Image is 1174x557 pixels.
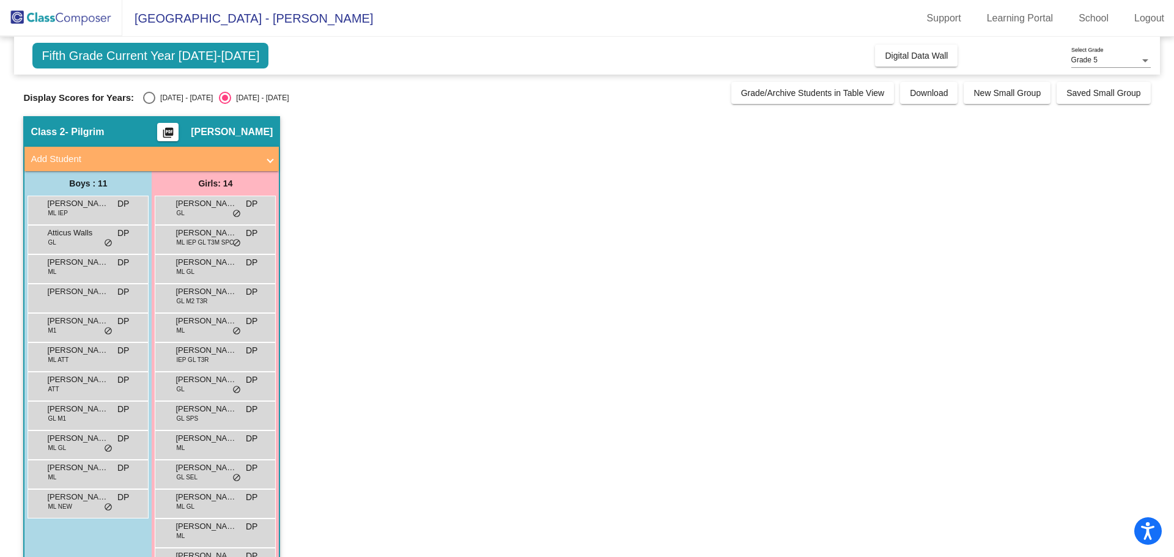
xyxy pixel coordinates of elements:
[155,92,213,103] div: [DATE] - [DATE]
[175,256,237,268] span: [PERSON_NAME]
[910,88,948,98] span: Download
[246,491,257,504] span: DP
[122,9,373,28] span: [GEOGRAPHIC_DATA] - [PERSON_NAME]
[175,286,237,298] span: [PERSON_NAME]
[48,414,66,423] span: GL M1
[175,227,237,239] span: [PERSON_NAME]
[231,92,289,103] div: [DATE] - [DATE]
[246,286,257,298] span: DP
[117,462,129,474] span: DP
[246,403,257,416] span: DP
[104,444,113,454] span: do_not_disturb_alt
[31,126,65,138] span: Class 2
[117,344,129,357] span: DP
[47,256,108,268] span: [PERSON_NAME]
[117,256,129,269] span: DP
[1124,9,1174,28] a: Logout
[246,227,257,240] span: DP
[1057,82,1150,104] button: Saved Small Group
[117,491,129,504] span: DP
[48,326,56,335] span: M1
[176,414,198,423] span: GL SPS
[48,473,56,482] span: ML
[48,502,72,511] span: ML NEW
[175,520,237,533] span: [PERSON_NAME]
[161,127,175,144] mat-icon: picture_as_pdf
[104,238,113,248] span: do_not_disturb_alt
[741,88,885,98] span: Grade/Archive Students in Table View
[32,43,268,68] span: Fifth Grade Current Year [DATE]-[DATE]
[885,51,948,61] span: Digital Data Wall
[232,209,241,219] span: do_not_disturb_alt
[191,126,273,138] span: [PERSON_NAME]
[875,45,958,67] button: Digital Data Wall
[731,82,895,104] button: Grade/Archive Students in Table View
[175,403,237,415] span: [PERSON_NAME]
[23,92,134,103] span: Display Scores for Years:
[246,315,257,328] span: DP
[47,491,108,503] span: [PERSON_NAME]
[246,256,257,269] span: DP
[47,462,108,474] span: [PERSON_NAME] [PERSON_NAME]
[176,267,194,276] span: ML GL
[176,238,234,247] span: ML IEP GL T3M SPC
[246,344,257,357] span: DP
[977,9,1063,28] a: Learning Portal
[232,326,241,336] span: do_not_disturb_alt
[157,123,179,141] button: Print Students Details
[117,374,129,386] span: DP
[973,88,1041,98] span: New Small Group
[176,473,198,482] span: GL SEL
[117,197,129,210] span: DP
[917,9,971,28] a: Support
[246,462,257,474] span: DP
[176,443,185,452] span: ML
[1071,56,1098,64] span: Grade 5
[176,355,209,364] span: IEP GL T3R
[176,385,184,394] span: GL
[104,503,113,512] span: do_not_disturb_alt
[104,326,113,336] span: do_not_disturb_alt
[175,462,237,474] span: [PERSON_NAME]
[31,152,258,166] mat-panel-title: Add Student
[175,491,237,503] span: [PERSON_NAME]
[48,208,67,218] span: ML IEP
[1066,88,1140,98] span: Saved Small Group
[175,374,237,386] span: [PERSON_NAME]
[176,502,194,511] span: ML GL
[246,520,257,533] span: DP
[175,197,237,210] span: [PERSON_NAME]
[232,238,241,248] span: do_not_disturb_alt
[47,344,108,356] span: [PERSON_NAME]
[900,82,958,104] button: Download
[117,403,129,416] span: DP
[47,374,108,386] span: [PERSON_NAME]
[117,286,129,298] span: DP
[48,385,59,394] span: ATT
[48,267,56,276] span: ML
[1069,9,1118,28] a: School
[47,432,108,444] span: [PERSON_NAME]
[152,171,279,196] div: Girls: 14
[246,374,257,386] span: DP
[24,147,279,171] mat-expansion-panel-header: Add Student
[117,315,129,328] span: DP
[143,92,289,104] mat-radio-group: Select an option
[117,432,129,445] span: DP
[175,315,237,327] span: [PERSON_NAME]
[176,531,185,540] span: ML
[47,197,108,210] span: [PERSON_NAME]
[65,126,104,138] span: - Pilgrim
[246,432,257,445] span: DP
[232,473,241,483] span: do_not_disturb_alt
[175,432,237,444] span: [PERSON_NAME]
[24,171,152,196] div: Boys : 11
[48,355,68,364] span: ML ATT
[48,238,56,247] span: GL
[176,297,207,306] span: GL M2 T3R
[176,326,185,335] span: ML
[964,82,1050,104] button: New Small Group
[246,197,257,210] span: DP
[232,385,241,395] span: do_not_disturb_alt
[176,208,184,218] span: GL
